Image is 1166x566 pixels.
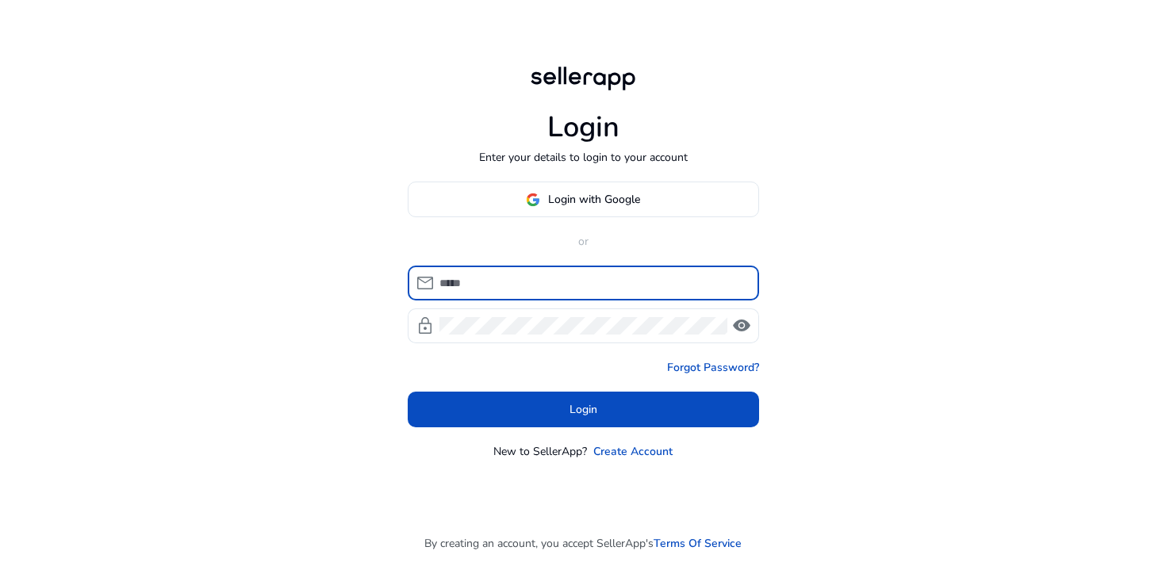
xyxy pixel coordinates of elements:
a: Terms Of Service [654,535,742,552]
h1: Login [547,110,619,144]
span: lock [416,316,435,335]
p: Enter your details to login to your account [479,149,688,166]
button: Login [408,392,759,427]
span: Login with Google [548,191,640,208]
a: Forgot Password? [667,359,759,376]
a: Create Account [593,443,673,460]
button: Login with Google [408,182,759,217]
p: or [408,233,759,250]
span: visibility [732,316,751,335]
img: google-logo.svg [526,193,540,207]
span: Login [570,401,597,418]
span: mail [416,273,435,293]
p: New to SellerApp? [493,443,587,460]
